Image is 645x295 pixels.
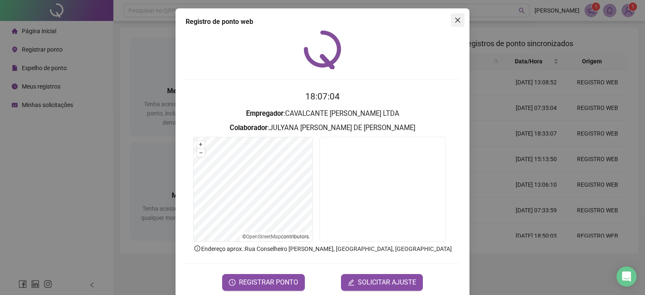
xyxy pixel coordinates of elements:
strong: Colaborador [230,124,267,132]
li: © contributors. [242,234,310,240]
span: info-circle [194,245,201,252]
strong: Empregador [246,110,283,117]
a: OpenStreetMap [246,234,281,240]
button: editSOLICITAR AJUSTE [341,274,423,291]
div: Open Intercom Messenger [616,266,637,287]
h3: : JULYANA [PERSON_NAME] DE [PERSON_NAME] [186,123,459,133]
span: clock-circle [229,279,236,286]
button: + [197,141,205,149]
button: REGISTRAR PONTO [222,274,305,291]
h3: : CAVALCANTE [PERSON_NAME] LTDA [186,108,459,119]
span: REGISTRAR PONTO [239,277,298,287]
span: SOLICITAR AJUSTE [358,277,416,287]
button: – [197,149,205,157]
button: Close [451,13,464,27]
time: 18:07:04 [305,91,340,102]
span: edit [348,279,354,286]
div: Registro de ponto web [186,17,459,27]
p: Endereço aprox. : Rua Conselheiro [PERSON_NAME], [GEOGRAPHIC_DATA], [GEOGRAPHIC_DATA] [186,244,459,253]
span: close [454,17,461,23]
img: QRPoint [304,30,341,69]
